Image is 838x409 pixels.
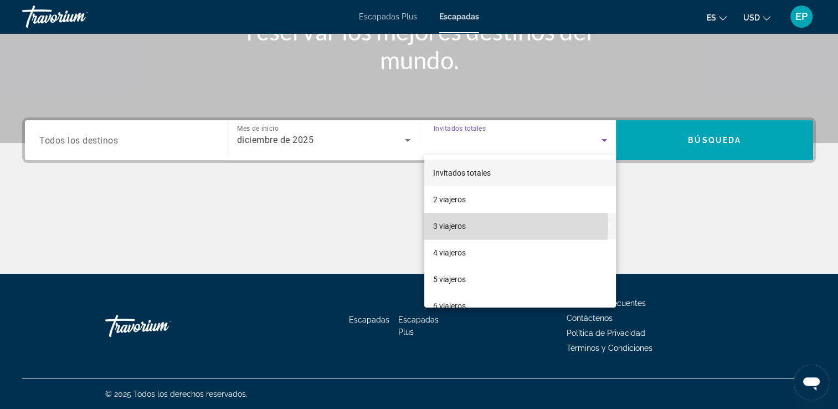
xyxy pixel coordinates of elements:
[433,195,466,204] font: 2 viajeros
[433,275,466,284] font: 5 viajeros
[433,301,466,310] font: 6 viajeros
[433,168,491,177] span: Invitados totales
[433,222,466,231] font: 3 viajeros
[794,365,829,400] iframe: Button to launch messaging window
[433,248,466,257] font: 4 viajeros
